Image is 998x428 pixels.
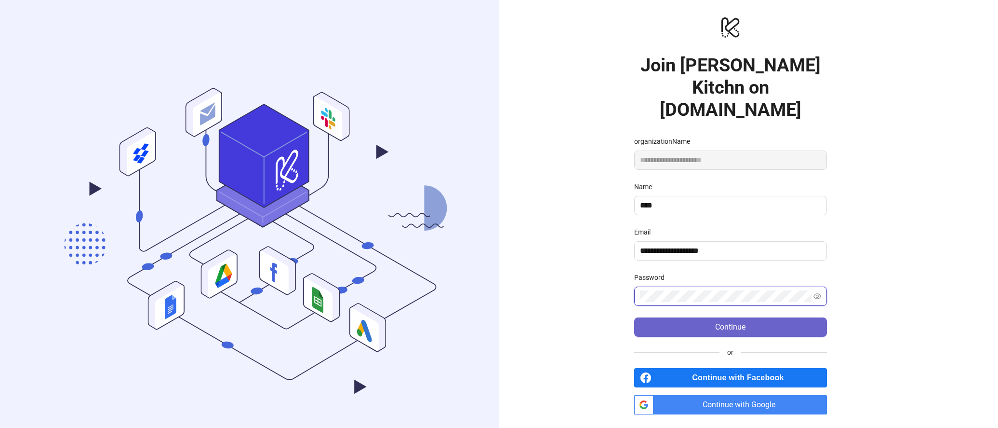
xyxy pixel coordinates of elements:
[640,200,819,211] input: Name
[640,245,819,257] input: Email
[634,136,696,147] label: organizationName
[657,395,827,414] span: Continue with Google
[655,368,827,387] span: Continue with Facebook
[634,395,827,414] a: Continue with Google
[640,290,812,302] input: Password
[719,347,741,358] span: or
[634,54,827,121] h1: Join [PERSON_NAME] Kitchn on [DOMAIN_NAME]
[813,292,821,300] span: eye
[634,227,657,237] label: Email
[634,181,658,192] label: Name
[634,151,827,170] input: organizationName
[715,323,745,331] span: Continue
[634,368,827,387] a: Continue with Facebook
[634,318,827,337] button: Continue
[634,272,671,283] label: Password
